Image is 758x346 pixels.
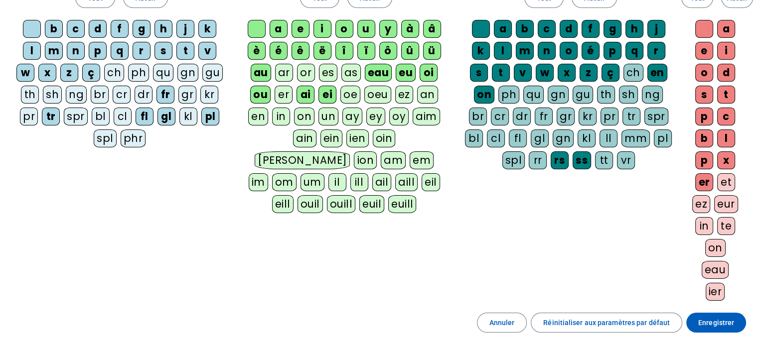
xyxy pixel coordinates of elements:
[341,64,361,82] div: as
[695,173,713,191] div: er
[328,173,346,191] div: il
[395,173,418,191] div: aill
[297,86,314,104] div: ai
[423,42,441,60] div: ü
[346,129,369,147] div: ien
[717,151,735,169] div: x
[113,86,131,104] div: cr
[249,173,268,191] div: im
[600,129,617,147] div: ll
[381,151,406,169] div: am
[413,108,440,125] div: aim
[535,108,553,125] div: fr
[695,217,713,235] div: in
[489,317,515,329] span: Annuler
[580,64,598,82] div: z
[560,42,578,60] div: o
[365,64,392,82] div: eau
[717,173,735,191] div: et
[410,151,434,169] div: em
[357,42,375,60] div: ï
[621,129,650,147] div: mm
[82,64,100,82] div: ç
[420,64,438,82] div: oi
[298,195,323,213] div: ouil
[16,64,34,82] div: w
[396,64,416,82] div: eu
[178,86,196,104] div: gr
[357,20,375,38] div: u
[625,20,643,38] div: h
[601,108,618,125] div: pr
[536,64,554,82] div: w
[695,151,713,169] div: p
[111,20,129,38] div: f
[335,20,353,38] div: o
[551,151,569,169] div: rs
[560,20,578,38] div: d
[91,86,109,104] div: br
[401,42,419,60] div: û
[38,64,56,82] div: x
[553,129,574,147] div: gn
[494,42,512,60] div: l
[201,108,219,125] div: pl
[293,129,316,147] div: ain
[401,20,419,38] div: à
[465,129,483,147] div: bl
[42,108,60,125] div: tr
[717,129,735,147] div: l
[350,173,368,191] div: ill
[531,129,549,147] div: gl
[154,42,172,60] div: s
[604,20,621,38] div: g
[388,195,416,213] div: euill
[372,173,392,191] div: ail
[128,64,149,82] div: ph
[200,86,218,104] div: kr
[622,108,640,125] div: tr
[604,42,621,60] div: p
[198,20,216,38] div: k
[548,86,569,104] div: gn
[89,42,107,60] div: p
[255,151,350,169] div: [PERSON_NAME]
[327,195,355,213] div: ouill
[292,42,309,60] div: ê
[582,42,600,60] div: é
[514,64,532,82] div: v
[272,195,294,213] div: eill
[270,20,288,38] div: a
[513,108,531,125] div: dr
[494,20,512,38] div: a
[625,42,643,60] div: q
[133,42,151,60] div: r
[717,108,735,125] div: c
[692,195,710,213] div: ez
[695,108,713,125] div: p
[340,86,360,104] div: oe
[153,64,173,82] div: qu
[45,42,63,60] div: m
[558,64,576,82] div: x
[251,64,271,82] div: au
[417,86,438,104] div: an
[579,108,597,125] div: kr
[492,64,510,82] div: t
[292,20,309,38] div: e
[695,86,713,104] div: s
[717,217,735,235] div: te
[66,86,87,104] div: ng
[318,86,336,104] div: ei
[379,20,397,38] div: y
[67,20,85,38] div: c
[717,64,735,82] div: d
[647,20,665,38] div: j
[647,42,665,60] div: r
[135,86,152,104] div: dr
[509,129,527,147] div: fl
[272,108,290,125] div: in
[366,108,385,125] div: ey
[595,151,613,169] div: tt
[502,151,525,169] div: spl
